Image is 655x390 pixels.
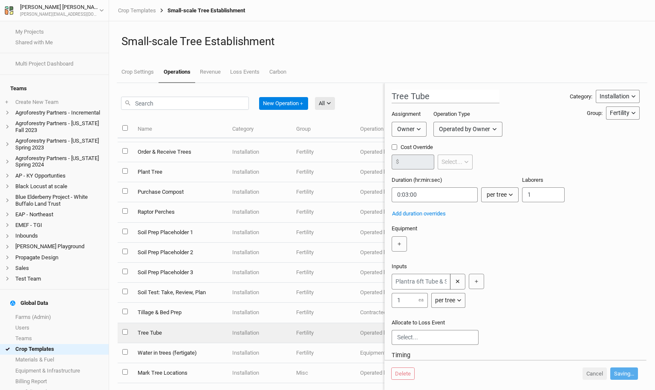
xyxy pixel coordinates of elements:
[450,274,465,290] button: ✕
[133,363,227,383] td: Mark Tree Locations
[10,300,48,307] div: Global Data
[522,176,543,184] label: Laborers
[355,223,431,243] td: Operated by Owner
[122,148,128,154] input: select this item
[355,323,431,343] td: Operated by Owner
[259,97,308,110] button: New Operation＋
[228,263,291,283] td: Installation
[228,283,291,303] td: Installation
[319,99,325,108] div: All
[156,7,245,14] div: Small-scale Tree Establishment
[228,142,291,162] td: Installation
[291,263,355,283] td: Fertility
[392,144,397,150] input: Cost Override
[133,283,227,303] td: Soil Test: Take, Review, Plan
[20,3,99,11] div: [PERSON_NAME] [PERSON_NAME]
[225,62,264,82] a: Loss Events
[291,243,355,263] td: Fertility
[392,110,421,118] label: Assignment
[117,62,159,82] a: Crop Settings
[441,158,462,166] div: Select...
[228,343,291,363] td: Installation
[610,109,629,118] div: Fertility
[355,343,431,363] td: Equipment Rental by Owner
[291,283,355,303] td: Fertility
[118,7,156,14] a: Crop Templates
[397,333,473,342] input: Select...
[392,176,442,184] label: Duration (hr:min:sec)
[122,188,128,194] input: select this item
[291,162,355,182] td: Fertility
[228,120,291,138] th: Category
[195,62,225,82] a: Revenue
[122,168,128,174] input: select this item
[228,182,291,202] td: Installation
[587,109,603,117] div: Group:
[392,236,407,252] button: ＋
[392,122,427,137] button: Owner
[122,349,128,355] input: select this item
[228,243,291,263] td: Installation
[392,187,478,202] input: 12:34:56
[133,142,227,162] td: Order & Receive Trees
[133,303,227,323] td: Tillage & Bed Prep
[228,223,291,243] td: Installation
[606,106,640,120] button: Fertility
[122,125,128,131] input: select all items
[431,293,465,308] button: per tree
[355,202,431,222] td: Operated by Owner
[133,202,227,222] td: Raptor Perches
[133,120,227,138] th: Name
[228,202,291,222] td: Installation
[392,352,640,359] h3: Timing
[133,223,227,243] td: Soil Prep Placeholder 1
[433,122,502,137] button: Operated by Owner
[469,274,484,289] button: ＋
[228,162,291,182] td: Installation
[122,369,128,375] input: select this item
[600,92,629,101] div: Installation
[315,97,335,110] button: All
[487,190,507,199] div: per tree
[121,97,249,110] input: Search
[355,142,431,162] td: Operated by Owner
[355,303,431,323] td: Contracted by Owner
[122,309,128,314] input: select this item
[121,35,643,48] h1: Small-scale Tree Establishment
[433,110,470,118] label: Operation Type
[122,249,128,254] input: select this item
[133,162,227,182] td: Plant Tree
[438,155,473,169] button: Select...
[355,182,431,202] td: Operated by Owner
[133,343,227,363] td: Water in trees (fertigate)
[392,274,450,290] input: Plantra 6ft Tube & Stake
[265,62,291,82] a: Carbon
[435,296,455,305] div: per tree
[481,187,519,202] button: per tree
[228,363,291,383] td: Installation
[570,93,592,100] div: Category:
[396,158,399,166] label: $
[392,143,473,151] label: Cost Override
[5,80,104,97] h4: Teams
[122,329,128,335] input: select this item
[5,99,8,106] span: +
[355,162,431,182] td: Operated by Owner
[291,120,355,138] th: Group
[397,125,415,134] div: Owner
[159,62,195,83] a: Operations
[133,182,227,202] td: Purchase Compost
[291,343,355,363] td: Fertility
[355,363,431,383] td: Operated by Owner
[355,263,431,283] td: Operated by Owner
[291,182,355,202] td: Fertility
[355,120,431,138] th: Operation Type
[291,323,355,343] td: Fertility
[133,263,227,283] td: Soil Prep Placeholder 3
[392,263,407,270] label: Inputs
[20,11,99,18] div: [PERSON_NAME][EMAIL_ADDRESS][DOMAIN_NAME]
[291,223,355,243] td: Fertility
[133,243,227,263] td: Soil Prep Placeholder 2
[392,90,499,103] input: Operation name
[392,209,446,218] button: Add duration overrides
